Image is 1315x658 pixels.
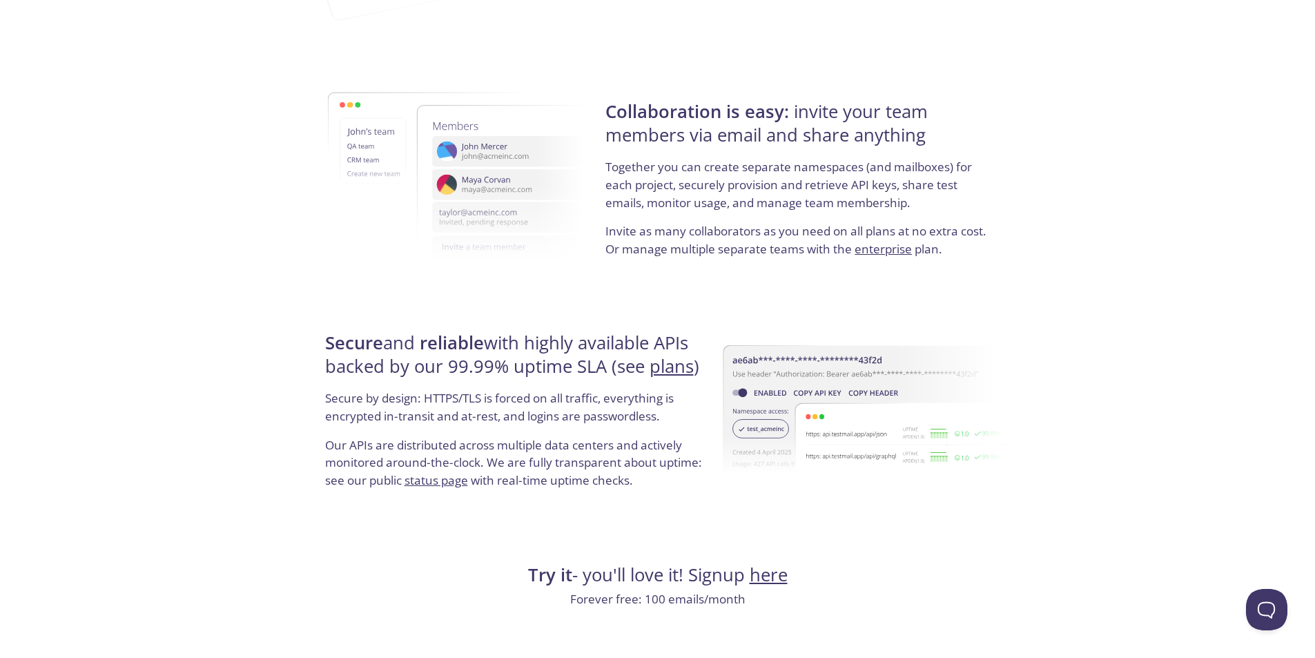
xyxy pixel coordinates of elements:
[325,331,710,390] h4: and with highly available APIs backed by our 99.99% uptime SLA (see )
[605,100,990,159] h4: invite your team members via email and share anything
[750,563,788,587] a: here
[1246,589,1287,630] iframe: Help Scout Beacon - Open
[528,563,572,587] strong: Try it
[605,222,990,258] p: Invite as many collaborators as you need on all plans at no extra cost. Or manage multiple separa...
[325,436,710,501] p: Our APIs are distributed across multiple data centers and actively monitored around-the-clock. We...
[327,54,643,300] img: members-1
[605,158,990,222] p: Together you can create separate namespaces (and mailboxes) for each project, securely provision ...
[723,302,1007,523] img: uptime
[420,331,484,355] strong: reliable
[405,472,468,488] a: status page
[321,590,995,608] p: Forever free: 100 emails/month
[325,389,710,436] p: Secure by design: HTTPS/TLS is forced on all traffic, everything is encrypted in-transit and at-r...
[325,331,383,355] strong: Secure
[650,354,694,378] a: plans
[321,563,995,587] h4: - you'll love it! Signup
[855,241,912,257] a: enterprise
[605,99,789,124] strong: Collaboration is easy:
